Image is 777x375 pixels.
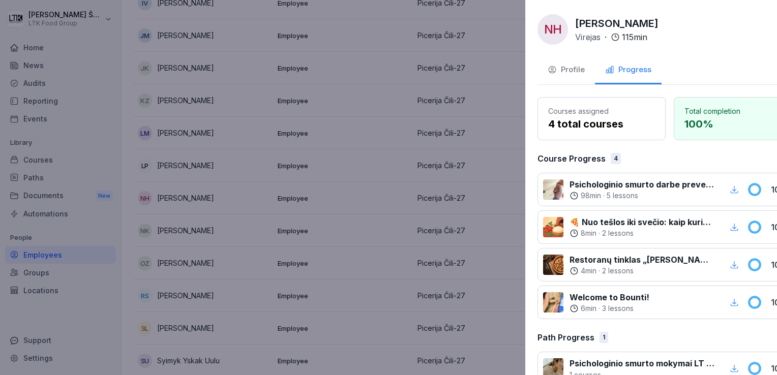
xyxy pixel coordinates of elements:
[537,14,568,45] div: NH
[607,191,638,201] p: 5 lessons
[622,31,647,43] p: 115 min
[581,303,596,314] p: 6 min
[570,228,715,238] div: ·
[548,106,655,116] p: Courses assigned
[537,331,594,343] p: Path Progress
[602,303,634,314] p: 3 lessons
[570,357,715,369] p: Psichologinio smurto mokymai LT ir RU - visos pareigybės
[570,266,715,276] div: ·
[548,64,585,76] div: Profile
[575,16,659,31] p: [PERSON_NAME]
[537,152,606,165] p: Course Progress
[575,31,647,43] div: ·
[595,57,662,84] button: Progress
[602,266,634,276] p: 2 lessons
[600,332,608,343] div: 1
[575,31,601,43] p: Virejas
[570,291,649,303] p: Welcome to Bounti!
[611,153,621,164] div: 4
[605,64,651,76] div: Progress
[570,178,715,191] p: Psichologinio smurto darbe prevencijos mokymai
[581,191,601,201] p: 98 min
[548,116,655,132] p: 4 total courses
[570,216,715,228] p: 🍕 Nuo tešlos iki svečio: kaip kuriame tobulą picą kasdien
[581,228,596,238] p: 8 min
[581,266,596,276] p: 4 min
[570,303,649,314] div: ·
[602,228,634,238] p: 2 lessons
[570,254,715,266] p: Restoranų tinklas „[PERSON_NAME][MEDICAL_DATA]" - Sėkmės istorija ir praktika
[570,191,715,201] div: ·
[537,57,595,84] button: Profile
